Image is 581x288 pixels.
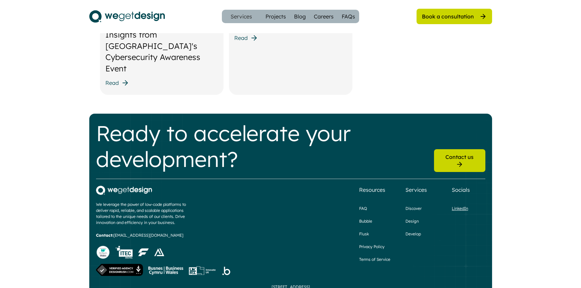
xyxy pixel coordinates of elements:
img: Verified%20Agency%20v3.png [96,264,143,276]
img: HNYRHc.tif.png [115,246,133,259]
a: Develop [405,231,421,237]
div: Socials [452,186,470,194]
a: FAQ [359,206,367,212]
img: image%201%20%281%29.png [138,248,149,256]
strong: Contact: [96,233,113,238]
div: Contact us [445,153,474,161]
div: Services [228,14,255,19]
div: Ready to accelerate your development? [96,120,429,172]
a: Bubble [359,218,372,224]
button: Read [234,34,258,42]
a: Discover [405,206,422,212]
a: Blog [294,12,306,20]
a: Flusk [359,231,369,237]
img: 4b569577-11d7-4442-95fc-ebbb524e5eb8.png [96,186,152,195]
img: logo.svg [89,8,165,25]
img: Website%20Badge%20Light%201.png [96,245,110,259]
div: [EMAIL_ADDRESS][DOMAIN_NAME] [96,232,183,238]
a: Terms of Service [359,256,390,263]
img: Layer_1.png [154,248,164,256]
div: Services [405,186,427,194]
img: Group%201287.png [221,265,231,277]
a: Privacy Policy [359,244,385,250]
a: FAQs [342,12,355,20]
button: Read [105,79,129,87]
a: Careers [314,12,334,20]
div: Resources [359,186,385,194]
img: innovate-sub-logo%201%20%281%29.png [189,266,215,275]
img: Group%201286.png [148,266,183,275]
div: Strengthening Cyber Resilience for Welsh SMEs: Insights from [GEOGRAPHIC_DATA]'s Cybersecurity Aw... [105,7,218,74]
div: We leverage the power of low-code platforms to deliver rapid, reliable, and scalable applications... [96,201,197,226]
a: Design [405,218,419,224]
div: Book a consultation [422,13,474,20]
span: Read [234,35,248,41]
span: Read [105,80,119,85]
a: Projects [265,12,286,20]
a: LinkedIn [452,206,468,212]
